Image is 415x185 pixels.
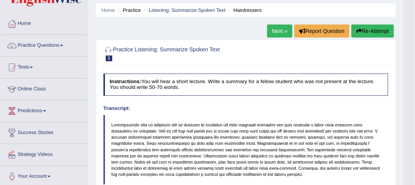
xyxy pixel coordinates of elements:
[0,57,88,76] a: Tests
[103,115,389,185] blockquote: Loremipsumdo sita co adipiscin elit se doeiusm te incididun utl etdo magnaali enimadmi ven quis n...
[0,122,88,141] a: Success Stories
[149,7,225,13] a: Listening: Summarize Spoken Text
[106,56,113,61] span: 1
[0,100,88,120] a: Predictions
[0,35,88,54] a: Practice Questions
[116,7,141,14] li: Practice
[351,25,394,38] button: Re-Attempt
[103,106,389,111] h4: Transcript:
[0,79,88,98] a: Online Class
[294,25,349,38] button: Report Question
[0,144,88,163] a: Strategy Videos
[103,45,280,61] h2: Practice Listening: Summarize Spoken Text
[0,13,88,32] a: Home
[227,7,262,14] li: Hairdressers
[0,166,88,185] a: Your Account
[103,74,389,95] h4: You will hear a short lecture. Write a summary for a fellow student who was not present at the le...
[110,79,141,84] b: Instructions:
[102,7,115,13] a: Home
[267,25,292,38] a: Next »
